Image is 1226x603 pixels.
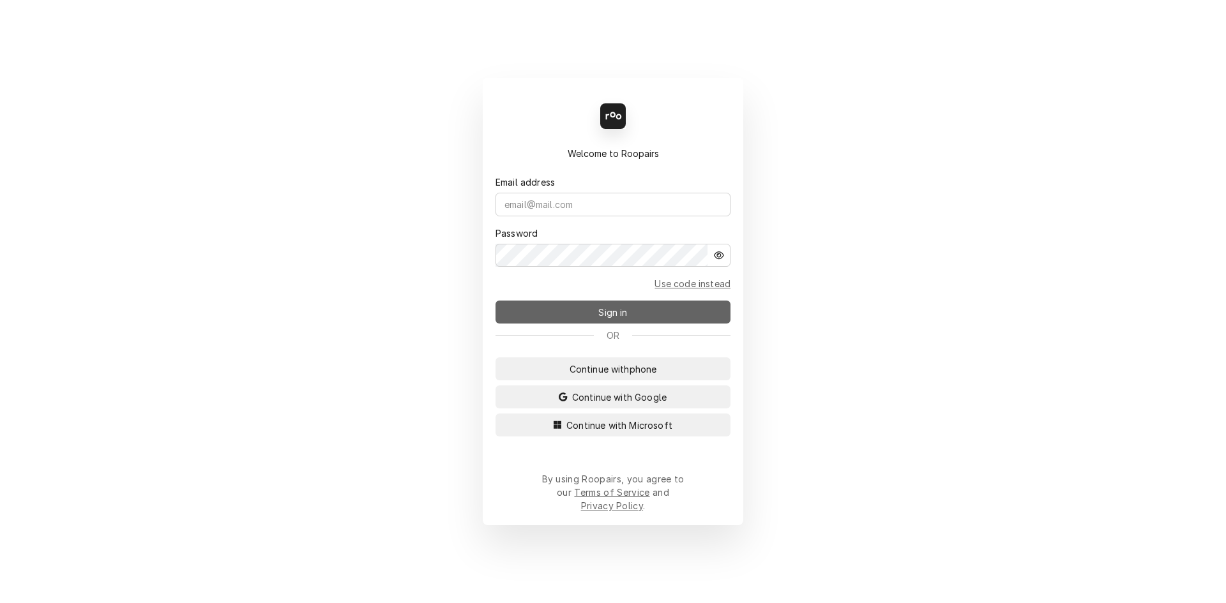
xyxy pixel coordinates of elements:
[581,500,643,511] a: Privacy Policy
[496,227,538,240] label: Password
[496,175,555,189] label: Email address
[570,391,669,404] span: Continue with Google
[564,419,675,432] span: Continue with Microsoft
[655,277,730,290] a: Go to Email and code form
[496,147,730,160] div: Welcome to Roopairs
[574,487,649,498] a: Terms of Service
[496,357,730,380] button: Continue withphone
[596,306,630,319] span: Sign in
[496,193,730,216] input: email@mail.com
[496,329,730,342] div: Or
[496,385,730,408] button: Continue with Google
[496,413,730,436] button: Continue with Microsoft
[496,301,730,324] button: Sign in
[567,362,660,376] span: Continue with phone
[541,472,685,512] div: By using Roopairs, you agree to our and .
